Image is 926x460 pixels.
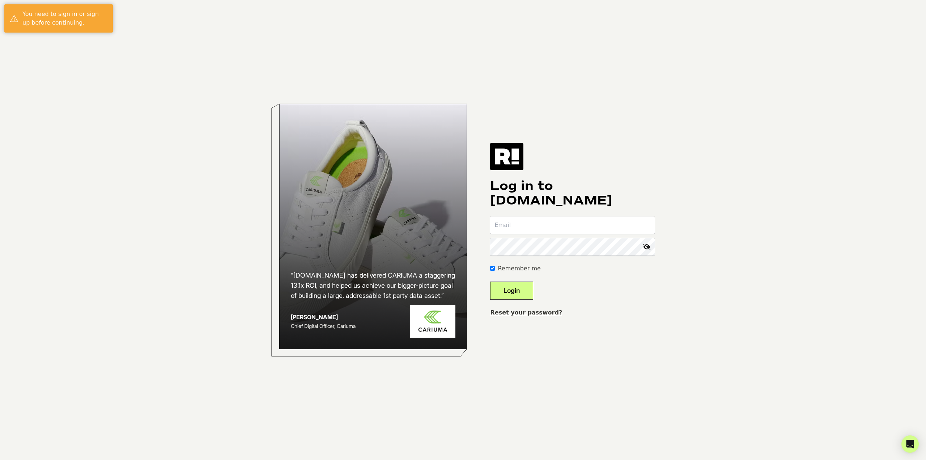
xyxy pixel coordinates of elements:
img: Retention.com [490,143,523,170]
span: Chief Digital Officer, Cariuma [291,323,356,329]
strong: [PERSON_NAME] [291,313,338,321]
a: Reset your password? [490,309,562,316]
input: Email [490,216,655,234]
button: Login [490,282,533,300]
h2: “[DOMAIN_NAME] has delivered CARIUMA a staggering 13.1x ROI, and helped us achieve our bigger-pic... [291,270,456,301]
img: Cariuma [410,305,455,338]
div: You need to sign in or sign up before continuing. [22,10,107,27]
div: Open Intercom Messenger [901,435,919,453]
h1: Log in to [DOMAIN_NAME] [490,179,655,208]
label: Remember me [498,264,540,273]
